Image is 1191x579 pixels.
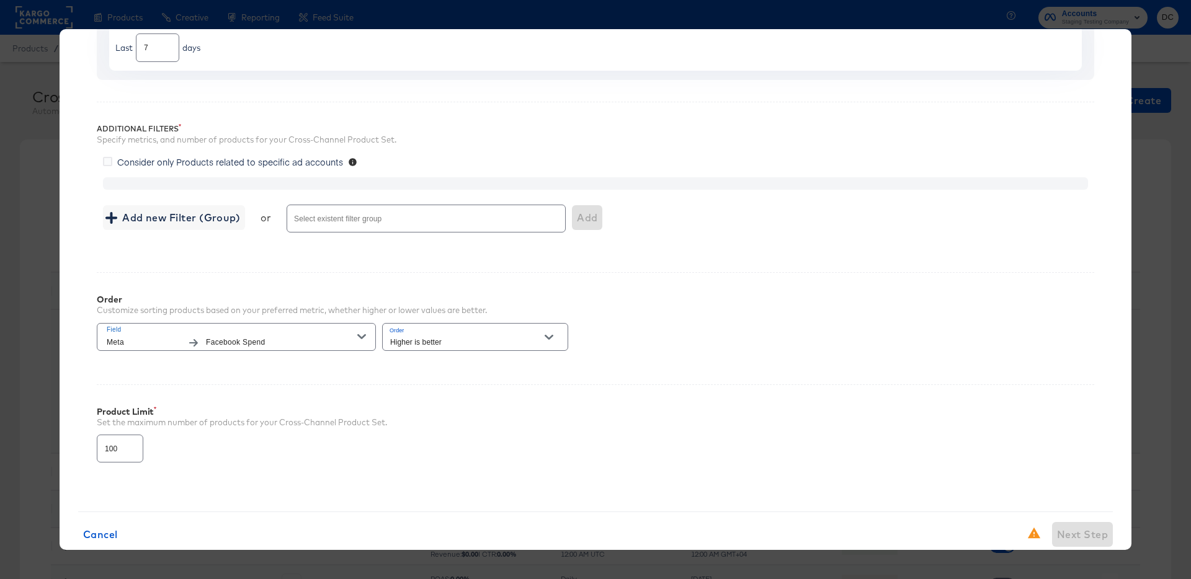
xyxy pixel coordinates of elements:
[182,42,200,54] div: days
[107,336,181,349] span: Meta
[97,134,1094,146] div: Specify metrics, and number of products for your Cross-Channel Product Set.
[97,323,376,351] button: FieldMetaFacebook Spend
[97,407,1094,417] div: Product Limit
[261,211,271,224] div: or
[83,526,118,543] span: Cancel
[78,522,123,547] button: Cancel
[136,29,179,56] input: Enter a number
[117,156,343,168] span: Consider only Products related to specific ad accounts
[206,336,357,349] span: Facebook Spend
[540,328,558,347] button: Open
[103,205,245,230] button: Add new Filter (Group)
[97,124,1094,134] div: Additional Filters
[97,304,487,316] div: Customize sorting products based on your preferred metric, whether higher or lower values are bet...
[108,209,240,226] span: Add new Filter (Group)
[107,324,357,335] span: Field
[97,417,1094,428] div: Set the maximum number of products for your Cross-Channel Product Set.
[97,294,487,304] div: Order
[115,42,133,54] div: Last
